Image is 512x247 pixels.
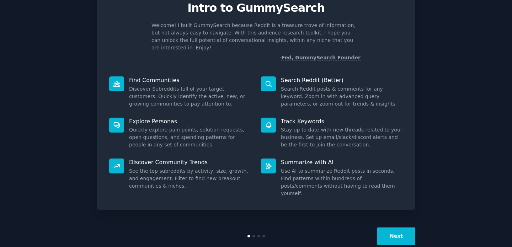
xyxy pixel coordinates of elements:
dd: Discover Subreddits full of your target customers. Quickly identify the active, new, or growing c... [129,85,251,108]
p: Discover Community Trends [129,159,251,166]
p: Summarize with AI [281,159,403,166]
a: Fed, GummySearch Founder [281,55,361,61]
dd: Stay up to date with new threads related to your business. Set up email/slack/discord alerts and ... [281,126,403,149]
p: Find Communities [129,76,251,84]
dd: Use AI to summarize Reddit posts in seconds. Find patterns within hundreds of posts/comments with... [281,167,403,197]
p: Welcome! I built GummySearch because Reddit is a treasure trove of information, but not always ea... [151,22,361,52]
dd: See the top subreddits by activity, size, growth, and engagement. Filter to find new breakout com... [129,167,251,190]
dd: Quickly explore pain points, solution requests, open questions, and spending patterns for people ... [129,126,251,149]
p: Intro to GummySearch [104,2,408,14]
div: - [279,54,361,61]
p: Search Reddit (Better) [281,76,403,84]
p: Explore Personas [129,118,251,125]
p: Track Keywords [281,118,403,125]
dd: Search Reddit posts & comments for any keyword. Zoom in with advanced query parameters, or zoom o... [281,85,403,108]
button: Next [377,227,415,245]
